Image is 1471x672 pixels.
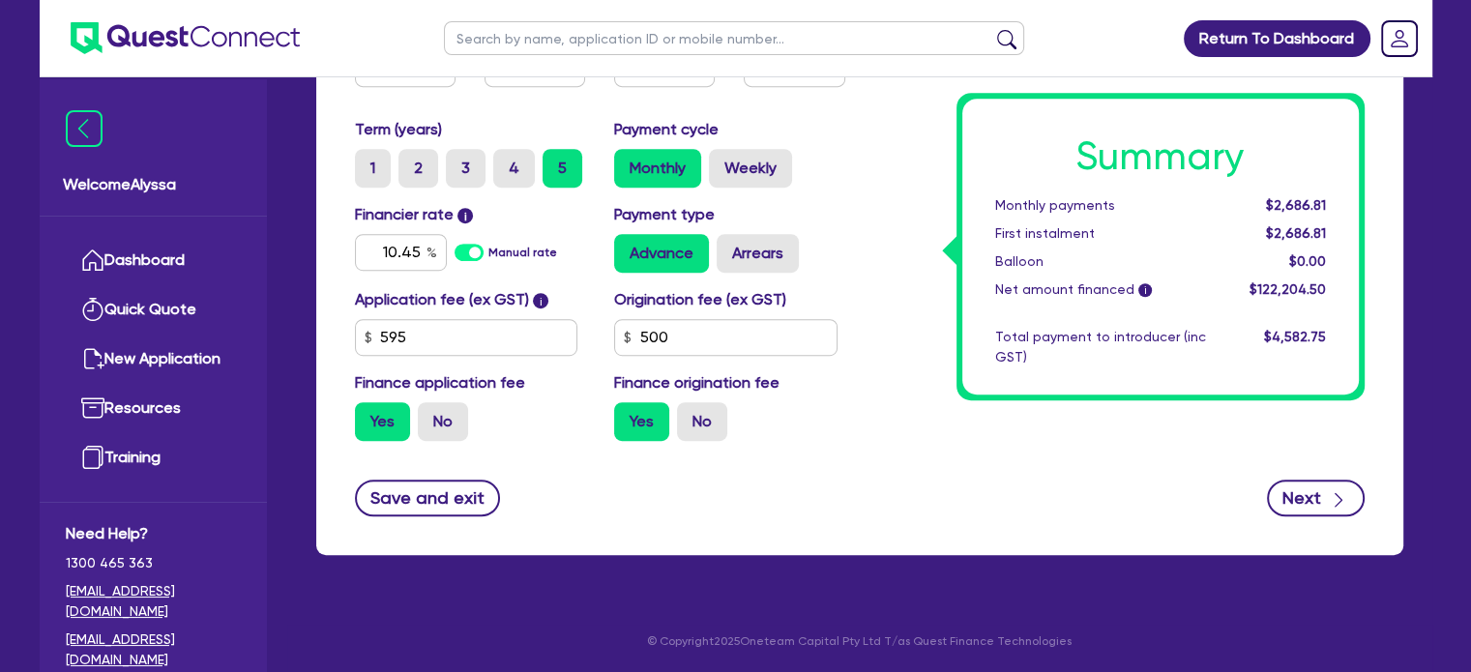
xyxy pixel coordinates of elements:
label: Arrears [717,234,799,273]
span: $4,582.75 [1263,329,1325,344]
a: Return To Dashboard [1184,20,1370,57]
img: resources [81,396,104,420]
span: i [533,293,548,308]
label: Application fee (ex GST) [355,288,529,311]
label: Yes [614,402,669,441]
span: i [457,208,473,223]
label: Payment type [614,203,715,226]
button: Next [1267,480,1365,516]
a: [EMAIL_ADDRESS][DOMAIN_NAME] [66,629,241,670]
span: $2,686.81 [1265,225,1325,241]
label: Advance [614,234,709,273]
a: Quick Quote [66,285,241,335]
a: Training [66,433,241,482]
a: Dropdown toggle [1374,14,1425,64]
p: © Copyright 2025 Oneteam Capital Pty Ltd T/as Quest Finance Technologies [303,632,1417,650]
div: First instalment [981,223,1221,244]
label: 2 [398,149,438,188]
input: Search by name, application ID or mobile number... [444,21,1024,55]
div: Net amount financed [981,279,1221,300]
span: Need Help? [66,522,241,545]
div: Balloon [981,251,1221,272]
span: 1300 465 363 [66,553,241,573]
label: Finance application fee [355,371,525,394]
label: Origination fee (ex GST) [614,288,786,311]
label: No [677,402,727,441]
label: 3 [446,149,485,188]
label: 4 [493,149,535,188]
label: Finance origination fee [614,371,780,394]
span: Welcome Alyssa [63,173,244,196]
div: Total payment to introducer (inc GST) [981,327,1221,367]
img: quick-quote [81,298,104,321]
label: 5 [543,149,582,188]
div: Monthly payments [981,195,1221,216]
a: Resources [66,384,241,433]
label: Yes [355,402,410,441]
a: [EMAIL_ADDRESS][DOMAIN_NAME] [66,581,241,622]
label: Financier rate [355,203,474,226]
span: $0.00 [1288,253,1325,269]
a: New Application [66,335,241,384]
label: Manual rate [488,244,557,261]
label: No [418,402,468,441]
img: new-application [81,347,104,370]
label: Monthly [614,149,701,188]
span: $122,204.50 [1249,281,1325,297]
h1: Summary [995,133,1326,180]
img: icon-menu-close [66,110,103,147]
label: Term (years) [355,118,442,141]
a: Dashboard [66,236,241,285]
label: 1 [355,149,391,188]
img: training [81,446,104,469]
span: i [1138,284,1152,298]
label: Payment cycle [614,118,719,141]
img: quest-connect-logo-blue [71,22,300,54]
button: Save and exit [355,480,501,516]
span: $2,686.81 [1265,197,1325,213]
label: Weekly [709,149,792,188]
